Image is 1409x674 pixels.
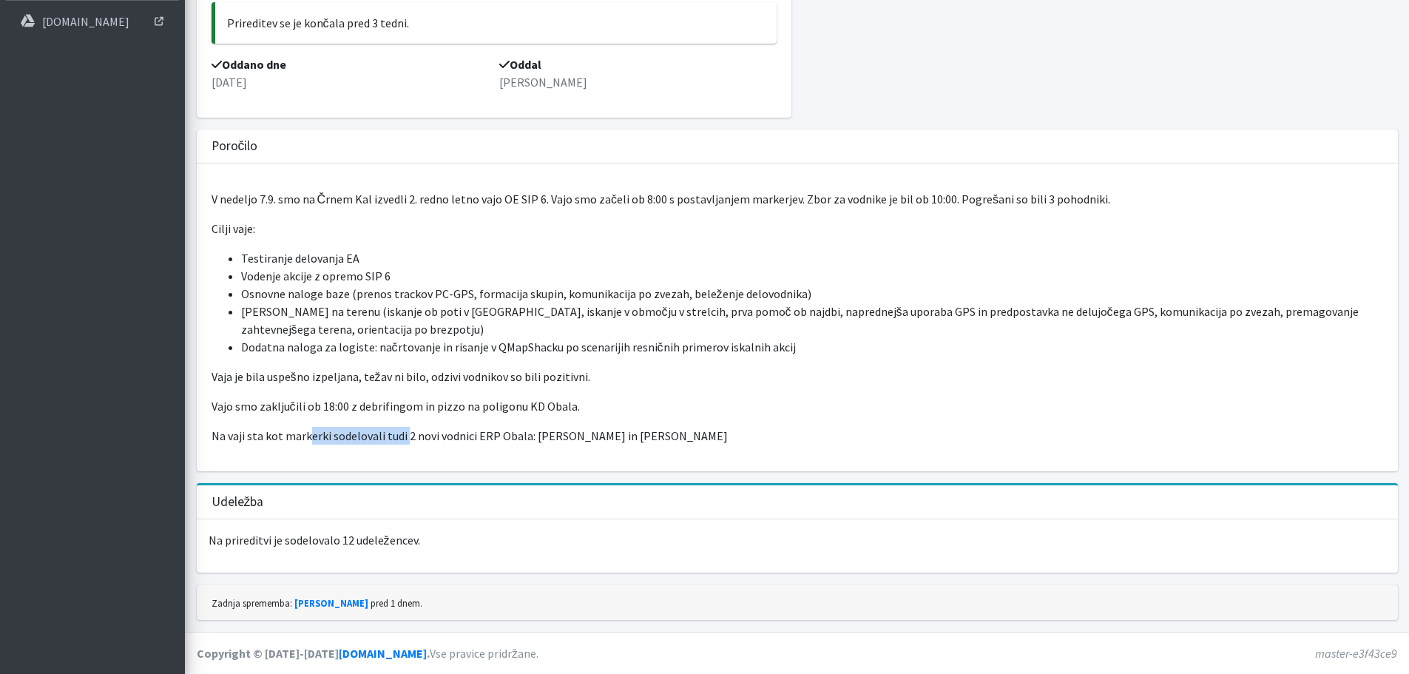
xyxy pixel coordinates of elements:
p: V nedeljo 7.9. smo na Črnem Kal izvedli 2. redno letno vajo OE SIP 6. Vajo smo začeli ob 8:00 s p... [212,190,1383,208]
li: Osnovne naloge baze (prenos trackov PC-GPS, formacija skupin, komunikacija po zvezah, beleženje d... [241,285,1383,303]
li: [PERSON_NAME] na terenu (iskanje ob poti v [GEOGRAPHIC_DATA], iskanje v območju v strelcih, prva ... [241,303,1383,338]
p: Vajo smo zaključili ob 18:00 z debrifingom in pizzo na poligonu KD Obala. [212,397,1383,415]
h3: Udeležba [212,494,264,510]
strong: Oddano dne [212,57,286,72]
strong: Copyright © [DATE]-[DATE] . [197,646,430,661]
em: master-e3f43ce9 [1315,646,1397,661]
p: Na vaji sta kot markerki sodelovali tudi 2 novi vodnici ERP Obala: [PERSON_NAME] in [PERSON_NAME] [212,427,1383,445]
p: [PERSON_NAME] [499,73,777,91]
p: Cilji vaje: [212,220,1383,237]
h3: Poročilo [212,138,258,154]
li: Testiranje delovanja EA [241,249,1383,267]
p: [DOMAIN_NAME] [42,14,129,29]
li: Vodenje akcije z opremo SIP 6 [241,267,1383,285]
footer: Vse pravice pridržane. [185,632,1409,674]
p: [DATE] [212,73,489,91]
a: [DOMAIN_NAME] [339,646,427,661]
a: [DOMAIN_NAME] [6,7,179,36]
small: Zadnja sprememba: pred 1 dnem. [212,597,422,609]
strong: Oddal [499,57,541,72]
p: Na prireditvi je sodelovalo 12 udeležencev. [197,519,1398,561]
p: Vaja je bila uspešno izpeljana, težav ni bilo, odzivi vodnikov so bili pozitivni. [212,368,1383,385]
p: Prireditev se je končala pred 3 tedni. [227,14,766,32]
a: [PERSON_NAME] [294,597,368,609]
li: Dodatna naloga za logiste: načrtovanje in risanje v QMapShacku po scenarijih resničnih primerov i... [241,338,1383,356]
